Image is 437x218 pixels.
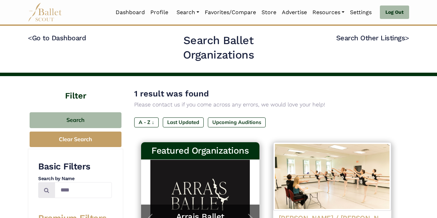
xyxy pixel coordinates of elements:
[28,76,123,102] h4: Filter
[202,5,259,20] a: Favorites/Compare
[148,5,171,20] a: Profile
[310,5,347,20] a: Resources
[149,33,288,62] h2: Search Ballet Organizations
[279,5,310,20] a: Advertise
[113,5,148,20] a: Dashboard
[336,34,409,42] a: Search Other Listings>
[28,33,32,42] code: <
[163,117,204,127] label: Last Updated
[55,182,112,198] input: Search by names...
[30,112,121,128] button: Search
[38,175,112,182] h4: Search by Name
[38,161,112,173] h3: Basic Filters
[134,100,398,109] p: Please contact us if you come across any errors, we would love your help!
[134,89,209,98] span: 1 result was found
[405,33,409,42] code: >
[347,5,374,20] a: Settings
[380,6,409,19] a: Log Out
[273,142,392,211] img: Logo
[30,132,121,147] button: Clear Search
[147,145,254,157] h3: Featured Organizations
[28,34,86,42] a: <Go to Dashboard
[259,5,279,20] a: Store
[174,5,202,20] a: Search
[134,117,159,127] label: A - Z ↓
[208,117,266,127] label: Upcoming Auditions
